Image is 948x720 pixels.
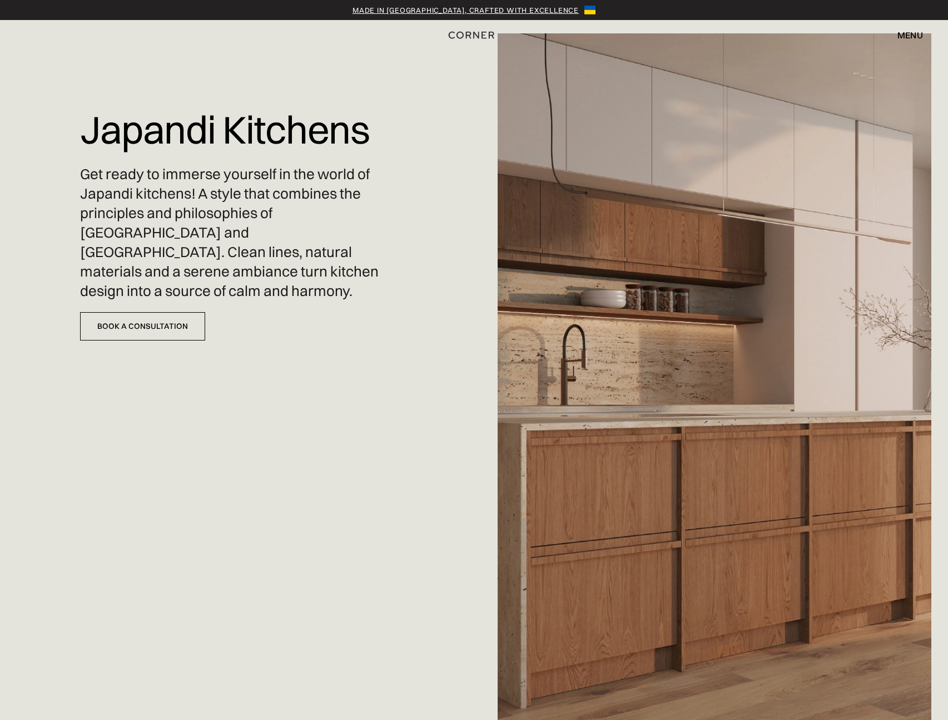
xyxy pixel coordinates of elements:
[886,26,923,45] div: menu
[80,165,387,302] p: Get ready to immerse yourself in the world of Japandi kitchens! A style that combines the princip...
[80,100,370,159] h1: Japandi Kitchens
[897,31,923,40] div: menu
[80,312,205,341] a: Book a Consultation
[420,28,528,42] a: home
[353,4,579,16] a: Made in [GEOGRAPHIC_DATA], crafted with excellence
